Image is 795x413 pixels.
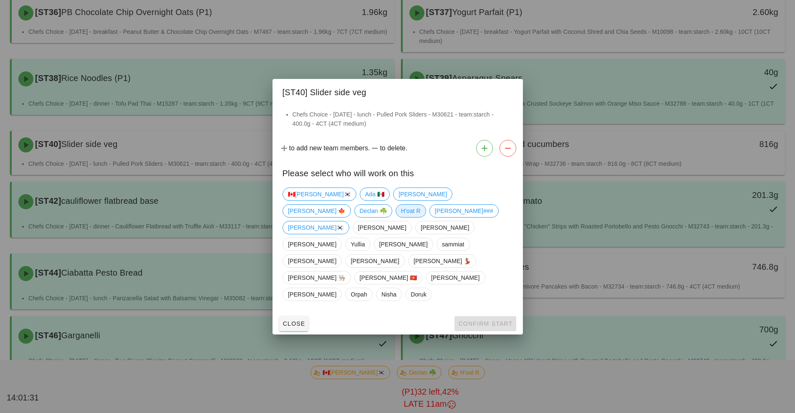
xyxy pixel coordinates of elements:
[411,288,427,301] span: Doruk
[273,79,523,103] div: [ST40] Slider side veg
[351,288,367,301] span: Orpah
[288,188,351,200] span: 🇨🇦[PERSON_NAME]🇰🇷
[359,271,417,284] span: [PERSON_NAME] 🇻🇳
[442,238,464,251] span: sammiat
[293,110,513,128] li: Chefs Choice - [DATE] - lunch - Pulled Pork Sliders - M30621 - team:starch - 400.0g - 4CT (4CT me...
[288,205,346,217] span: [PERSON_NAME] 🍁
[398,188,447,200] span: [PERSON_NAME]
[365,188,384,200] span: Ada 🇲🇽
[288,255,336,267] span: [PERSON_NAME]
[421,221,469,234] span: [PERSON_NAME]
[351,238,365,251] span: Yullia
[434,205,493,217] span: [PERSON_NAME]###
[283,320,305,327] span: Close
[431,271,480,284] span: [PERSON_NAME]
[288,221,344,234] span: [PERSON_NAME]🇰🇷
[359,205,386,217] span: Declan ☘️
[273,137,523,160] div: to add new team members. to delete.
[273,160,523,184] div: Please select who will work on this
[413,255,471,267] span: [PERSON_NAME] 💃🏽
[288,288,336,301] span: [PERSON_NAME]
[288,238,336,251] span: [PERSON_NAME]
[279,316,309,331] button: Close
[351,255,399,267] span: [PERSON_NAME]
[381,288,396,301] span: Nisha
[379,238,427,251] span: [PERSON_NAME]
[288,271,346,284] span: [PERSON_NAME] 👨🏼‍🍳
[358,221,406,234] span: [PERSON_NAME]
[401,205,420,217] span: H'oat R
